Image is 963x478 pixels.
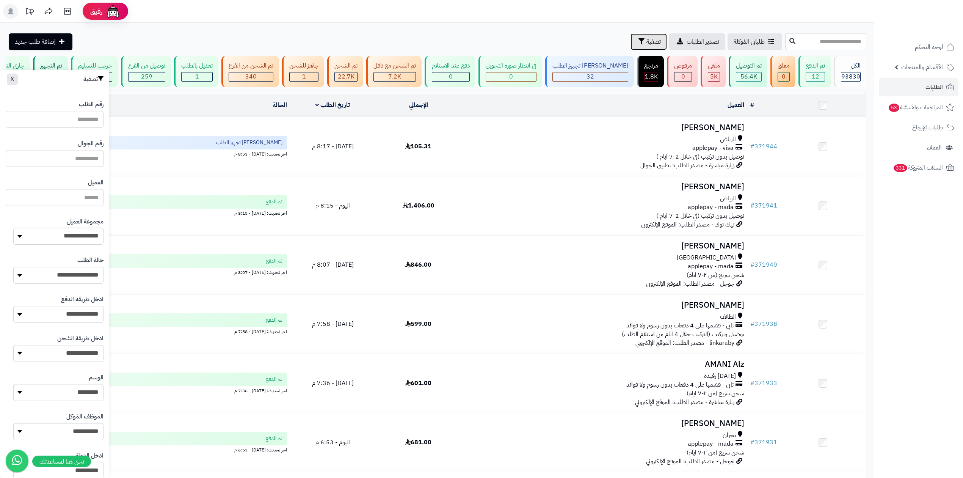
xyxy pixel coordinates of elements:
[750,260,754,269] span: #
[128,61,165,70] div: توصيل من الفرع
[76,451,104,460] label: ادخل الدولة
[806,61,825,70] div: تم الدفع
[229,61,273,70] div: تم الشحن من الفرع
[677,253,736,262] span: [GEOGRAPHIC_DATA]
[640,161,734,170] span: زيارة مباشرة - مصدر الطلب: تطبيق الجوال
[812,72,819,81] span: 12
[509,72,513,81] span: 0
[11,386,287,394] div: اخر تحديث: [DATE] - 7:36 م
[692,144,734,153] span: applepay - visa
[669,33,725,50] a: تصدير الطلبات
[727,56,769,87] a: تم التوصيل 56.4K
[290,72,318,81] div: 1
[641,220,734,229] span: تيك توك - مصدر الطلب: الموقع الإلكتروني
[289,61,318,70] div: جاهز للشحن
[266,198,282,206] span: تم الدفع
[736,61,762,70] div: تم التوصيل
[927,142,942,153] span: العملاء
[552,61,628,70] div: [PERSON_NAME] تجهيز الطلب
[312,379,354,388] span: [DATE] - 7:36 م
[750,438,754,447] span: #
[879,98,958,116] a: المراجعات والأسئلة53
[646,279,734,288] span: جوجل - مصدر الطلب: الموقع الإلكتروني
[20,4,39,21] a: تحديثات المنصة
[15,37,56,46] span: إضافة طلب جديد
[373,61,416,70] div: تم الشحن مع ناقل
[7,74,18,85] button: X
[626,321,734,330] span: تابي - قسّمها على 4 دفعات بدون رسوم ولا فوائد
[79,100,104,109] label: رقم الطلب
[646,457,734,466] span: جوجل - مصدر الطلب: الموقع الإلكتروني
[11,209,287,217] div: اخر تحديث: [DATE] - 8:15 م
[720,194,736,203] span: الرياض
[750,379,777,388] a: #371933
[645,72,658,81] div: 1798
[173,56,220,87] a: تعديل بالطلب 1
[57,334,104,343] label: ادخل طريقة الشحن
[656,152,744,161] span: توصيل بدون تركيب (في خلال 2-7 ايام )
[708,72,720,81] div: 4950
[312,260,354,269] span: [DATE] - 8:07 م
[750,142,754,151] span: #
[635,56,665,87] a: مرتجع 1.8K
[635,398,734,407] span: زيارة مباشرة - مصدر الطلب: الموقع الإلكتروني
[405,438,431,447] span: 681.00
[889,104,900,112] span: 53
[769,56,797,87] a: معلق 0
[665,56,699,87] a: مرفوض 0
[273,101,287,110] a: الحالة
[423,56,477,87] a: دفع عند الاستلام 0
[90,7,102,16] span: رفيق
[266,257,282,265] span: تم الدفع
[687,270,744,280] span: شحن سريع (من ٢-٧ ايام)
[195,72,199,81] span: 1
[229,72,273,81] div: 340
[750,319,777,329] a: #371938
[405,319,431,329] span: 599.00
[750,319,754,329] span: #
[911,17,956,33] img: logo-2.png
[464,182,744,191] h3: [PERSON_NAME]
[630,33,667,50] button: تصفية
[266,316,282,324] span: تم الدفع
[797,56,832,87] a: تم الدفع 12
[681,72,685,81] span: 0
[105,4,121,19] img: ai-face.png
[315,438,350,447] span: اليوم - 6:53 م
[11,149,287,157] div: اخر تحديث: [DATE] - 8:53 م
[740,72,757,81] span: 56.4K
[69,56,119,87] a: خرجت للتسليم 28
[182,72,212,81] div: 1
[674,72,692,81] div: 0
[879,138,958,157] a: العملاء
[245,72,257,81] span: 340
[646,37,661,46] span: تصفية
[11,445,287,453] div: اخر تحديث: [DATE] - 6:53 م
[635,338,734,347] span: linkaraby - مصدر الطلب: الموقع الإلكتروني
[734,37,765,46] span: طلباتي المُوكلة
[334,61,358,70] div: تم الشحن
[266,435,282,442] span: تم الدفع
[687,37,719,46] span: تصدير الطلبات
[893,162,943,173] span: السلات المتروكة
[645,72,658,81] span: 1.8K
[832,56,868,87] a: الكل93830
[119,56,173,87] a: توصيل من الفرع 259
[486,72,536,81] div: 0
[388,72,401,81] span: 7.2K
[464,419,744,428] h3: [PERSON_NAME]
[688,440,734,448] span: applepay - mada
[750,201,777,210] a: #371941
[879,38,958,56] a: لوحة التحكم
[335,72,357,81] div: 22747
[723,431,736,440] span: نجران
[915,42,943,52] span: لوحة التحكم
[710,72,718,81] span: 5K
[312,142,354,151] span: [DATE] - 8:17 م
[405,379,431,388] span: 601.00
[720,135,736,144] span: الرياض
[77,256,104,265] label: حالة الطلب
[181,61,213,70] div: تعديل بالطلب
[302,72,306,81] span: 1
[687,389,744,398] span: شحن سريع (من ٢-٧ ايام)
